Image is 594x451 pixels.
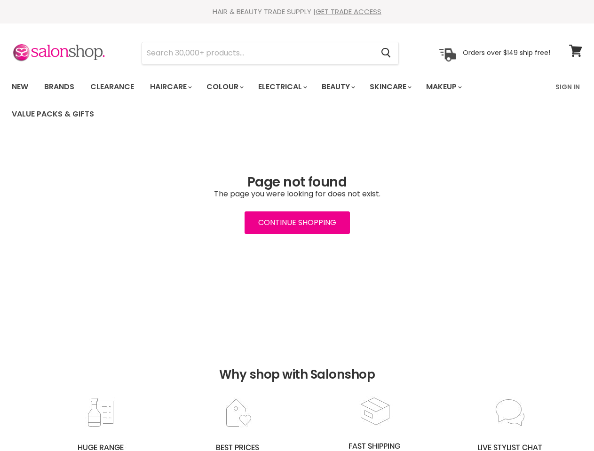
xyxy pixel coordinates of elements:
[83,77,141,97] a: Clearance
[37,77,81,97] a: Brands
[5,330,589,396] h2: Why shop with Salonshop
[142,42,373,64] input: Search
[463,48,550,57] p: Orders over $149 ship free!
[419,77,467,97] a: Makeup
[363,77,417,97] a: Skincare
[316,7,381,16] a: GET TRADE ACCESS
[5,77,35,97] a: New
[373,42,398,64] button: Search
[5,73,550,128] ul: Main menu
[245,211,350,234] a: Continue Shopping
[12,175,582,190] h1: Page not found
[12,190,582,198] p: The page you were looking for does not exist.
[199,77,249,97] a: Colour
[142,42,399,64] form: Product
[315,77,361,97] a: Beauty
[550,77,586,97] a: Sign In
[143,77,198,97] a: Haircare
[5,104,101,124] a: Value Packs & Gifts
[251,77,313,97] a: Electrical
